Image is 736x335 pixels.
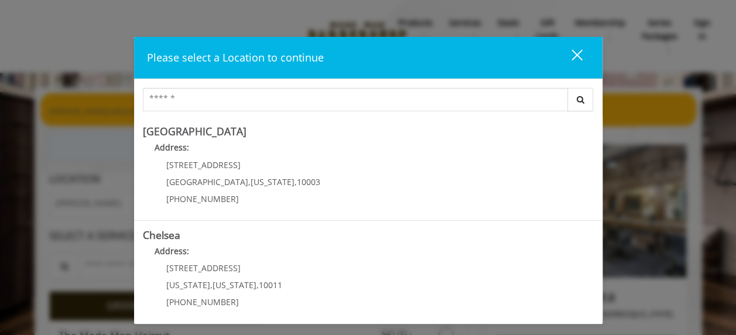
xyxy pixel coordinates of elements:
[166,176,248,187] span: [GEOGRAPHIC_DATA]
[574,95,587,104] i: Search button
[166,296,239,307] span: [PHONE_NUMBER]
[213,279,256,290] span: [US_STATE]
[143,88,594,117] div: Center Select
[166,159,241,170] span: [STREET_ADDRESS]
[295,176,297,187] span: ,
[166,262,241,274] span: [STREET_ADDRESS]
[251,176,295,187] span: [US_STATE]
[143,124,247,138] b: [GEOGRAPHIC_DATA]
[210,279,213,290] span: ,
[297,176,320,187] span: 10003
[256,279,259,290] span: ,
[143,228,180,242] b: Chelsea
[155,245,189,257] b: Address:
[155,142,189,153] b: Address:
[558,49,581,66] div: close dialog
[166,279,210,290] span: [US_STATE]
[259,279,282,290] span: 10011
[248,176,251,187] span: ,
[147,50,324,64] span: Please select a Location to continue
[550,46,590,70] button: close dialog
[166,193,239,204] span: [PHONE_NUMBER]
[143,88,568,111] input: Search Center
